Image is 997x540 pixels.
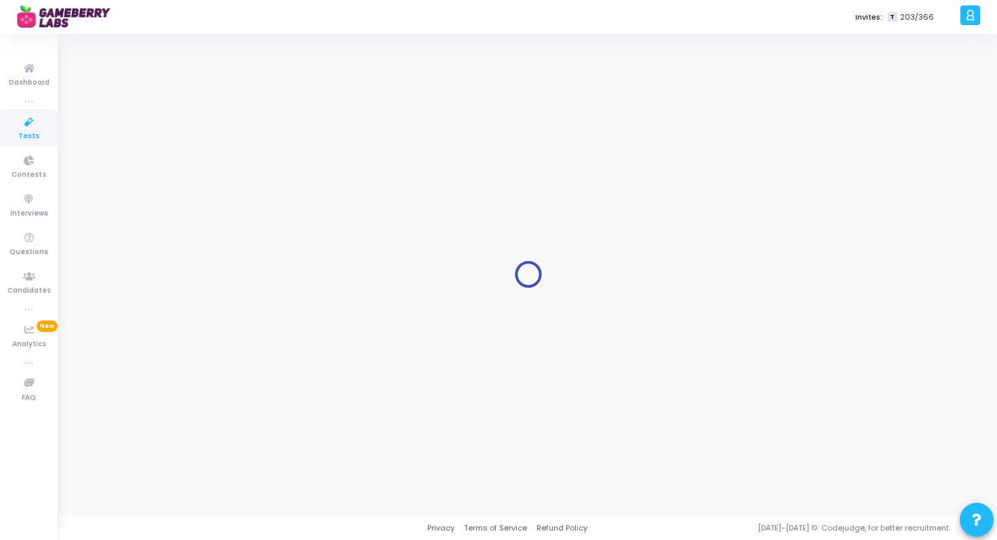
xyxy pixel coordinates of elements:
[9,77,50,89] span: Dashboard
[587,522,980,534] div: [DATE]-[DATE] © Codejudge, for better recruitment.
[855,12,882,23] label: Invites:
[464,522,527,534] a: Terms of Service
[888,12,897,22] span: T
[7,285,51,297] span: Candidates
[900,12,934,23] span: 203/366
[12,169,46,181] span: Contests
[536,522,587,534] a: Refund Policy
[427,522,454,534] a: Privacy
[12,339,46,350] span: Analytics
[17,3,119,30] img: logo
[22,392,36,404] span: FAQ
[9,247,48,258] span: Questions
[37,320,58,332] span: New
[10,208,48,220] span: Interviews
[18,131,39,142] span: Tests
